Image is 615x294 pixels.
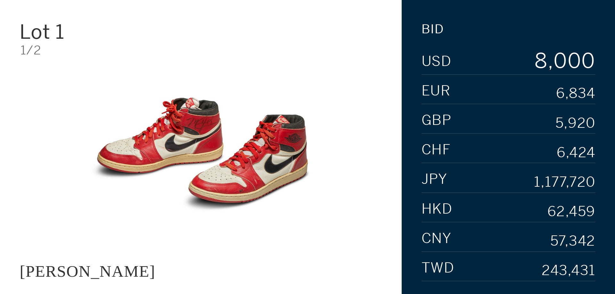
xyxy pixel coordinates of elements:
div: 62,459 [547,205,595,219]
div: 6,834 [556,87,595,101]
img: JACQUES MAJORELLE [70,66,332,241]
span: HKD [422,202,453,216]
div: 243,431 [542,264,595,278]
div: 9 [534,71,548,92]
span: EUR [422,84,451,98]
span: JPY [422,172,447,186]
div: 8 [534,51,548,71]
span: CHF [422,143,451,157]
div: 0 [568,51,582,71]
div: 0 [581,51,595,71]
span: CNY [422,232,452,246]
span: GBP [422,113,452,127]
div: Bid [422,23,444,35]
div: 6,424 [557,146,595,160]
div: 1/2 [20,44,382,56]
div: 1,177,720 [534,175,595,189]
div: 5,920 [555,116,595,130]
div: Lot 1 [20,22,140,42]
div: 57,342 [550,234,595,249]
span: USD [422,54,452,69]
div: 0 [553,51,568,71]
div: [PERSON_NAME] [20,262,155,280]
span: TWD [422,261,455,275]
